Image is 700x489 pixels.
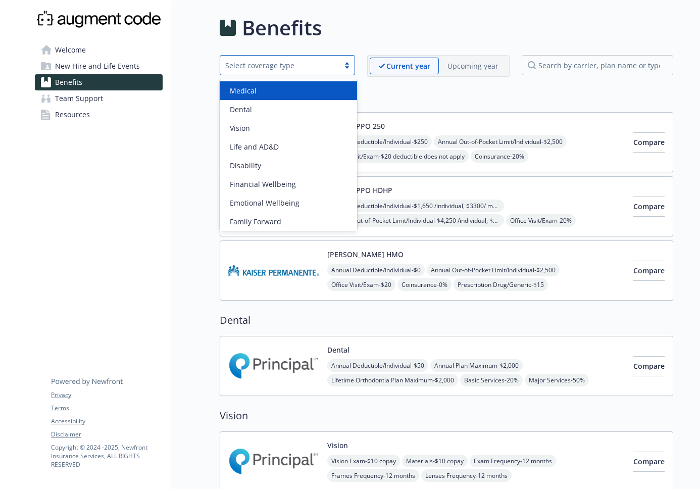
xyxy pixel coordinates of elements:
[421,469,512,482] span: Lenses Frequency - 12 months
[633,266,665,275] span: Compare
[51,390,162,400] a: Privacy
[228,249,319,292] img: Kaiser Permanente Insurance Company carrier logo
[242,13,322,43] h1: Benefits
[230,123,250,133] span: Vision
[327,374,458,386] span: Lifetime Orthodontia Plan Maximum - $2,000
[220,408,673,423] h2: Vision
[327,440,348,451] button: Vision
[51,430,162,439] a: Disclaimer
[230,198,299,208] span: Emotional Wellbeing
[51,443,162,469] p: Copyright © 2024 - 2025 , Newfront Insurance Services, ALL RIGHTS RESERVED
[633,132,665,153] button: Compare
[230,104,252,115] span: Dental
[228,345,319,387] img: Principal Financial Group Inc carrier logo
[51,404,162,413] a: Terms
[230,179,296,189] span: Financial Wellbeing
[55,58,140,74] span: New Hire and Life Events
[327,185,392,195] button: Anthem PPO HDHP
[633,452,665,472] button: Compare
[633,202,665,211] span: Compare
[230,160,261,171] span: Disability
[633,197,665,217] button: Compare
[327,249,404,260] button: [PERSON_NAME] HMO
[506,214,576,227] span: Office Visit/Exam - 20%
[230,216,281,227] span: Family Forward
[633,361,665,371] span: Compare
[327,455,400,467] span: Vision Exam - $10 copay
[327,278,395,291] span: Office Visit/Exam - $20
[397,278,452,291] span: Coinsurance - 0%
[447,61,498,71] p: Upcoming year
[471,150,528,163] span: Coinsurance - 20%
[470,455,556,467] span: Exam Frequency - 12 months
[430,359,523,372] span: Annual Plan Maximum - $2,000
[454,278,548,291] span: Prescription Drug/Generic - $15
[51,417,162,426] a: Accessibility
[35,74,163,90] a: Benefits
[327,469,419,482] span: Frames Frequency - 12 months
[230,85,257,96] span: Medical
[35,42,163,58] a: Welcome
[327,214,504,227] span: Annual Out-of-Pocket Limit/Individual - $4,250 /individual, $4250/ member
[35,107,163,123] a: Resources
[402,455,468,467] span: Materials - $10 copay
[327,135,432,148] span: Annual Deductible/Individual - $250
[522,55,673,75] input: search by carrier, plan name or type
[327,264,425,276] span: Annual Deductible/Individual - $0
[35,90,163,107] a: Team Support
[230,141,279,152] span: Life and AD&D
[220,313,673,328] h2: Dental
[633,457,665,466] span: Compare
[327,345,349,355] button: Dental
[228,440,319,483] img: Principal Financial Group Inc carrier logo
[525,374,589,386] span: Major Services - 50%
[327,359,428,372] span: Annual Deductible/Individual - $50
[35,58,163,74] a: New Hire and Life Events
[55,42,86,58] span: Welcome
[327,150,469,163] span: Office Visit/Exam - $20 deductible does not apply
[327,200,504,212] span: Annual Deductible/Individual - $1,650 /individual, $3300/ member
[55,90,103,107] span: Team Support
[386,61,430,71] p: Current year
[55,107,90,123] span: Resources
[633,261,665,281] button: Compare
[460,374,523,386] span: Basic Services - 20%
[434,135,567,148] span: Annual Out-of-Pocket Limit/Individual - $2,500
[220,89,673,104] h2: Medical
[633,356,665,376] button: Compare
[55,74,82,90] span: Benefits
[427,264,560,276] span: Annual Out-of-Pocket Limit/Individual - $2,500
[225,60,334,71] div: Select coverage type
[633,137,665,147] span: Compare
